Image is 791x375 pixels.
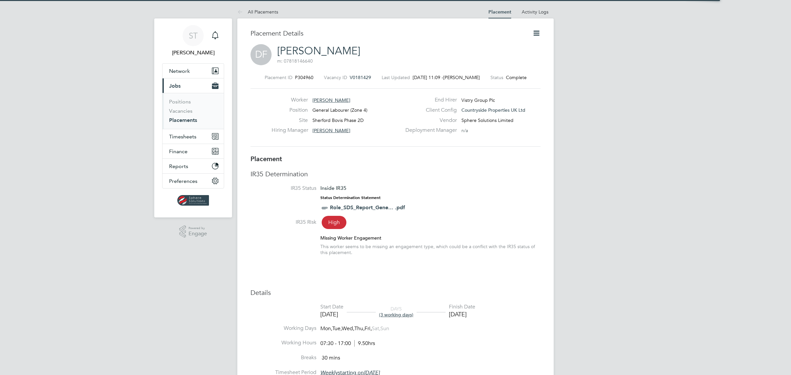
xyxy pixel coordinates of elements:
a: Vacancies [169,108,192,114]
img: spheresolutions-logo-retina.png [177,195,209,206]
a: Activity Logs [522,9,548,15]
span: Thu, [354,325,365,332]
span: Sat, [372,325,380,332]
button: Jobs [162,78,224,93]
div: This worker seems to be missing an engagement type, which could be a conflict with the IR35 statu... [320,244,541,255]
span: Sphere Solutions Limited [461,117,513,123]
span: 9.50hrs [354,340,375,347]
span: General Labourer (Zone 4) [312,107,367,113]
span: Wed, [342,325,354,332]
label: Working Hours [250,339,316,346]
a: Role_SDS_Report_Gene... .pdf [330,204,405,211]
button: Timesheets [162,129,224,144]
a: [PERSON_NAME] [277,44,360,57]
span: [PERSON_NAME] [443,74,480,80]
label: Worker [272,97,308,103]
span: Preferences [169,178,197,184]
div: [DATE] [449,310,475,318]
span: Sherford Bovis Phase 2D [312,117,364,123]
span: Jobs [169,83,181,89]
a: Placement [488,9,511,15]
span: Fri, [365,325,372,332]
div: Missing Worker Engagement [320,235,541,241]
a: All Placements [237,9,278,15]
div: 07:30 - 17:00 [320,340,375,347]
span: Tue, [332,325,342,332]
label: IR35 Risk [250,219,316,226]
button: Network [162,64,224,78]
span: Countryside Properties UK Ltd [461,107,525,113]
h3: IR35 Determination [250,170,541,178]
h3: Placement Details [250,29,522,38]
span: High [322,216,346,229]
span: [PERSON_NAME] [312,128,350,133]
label: Site [272,117,308,124]
a: Placements [169,117,197,123]
div: Finish Date [449,303,475,310]
span: Timesheets [169,133,196,140]
label: Working Days [250,325,316,332]
nav: Main navigation [154,18,232,217]
label: Breaks [250,354,316,361]
label: End Hirer [401,97,457,103]
span: Vistry Group Plc [461,97,495,103]
a: Positions [169,99,191,105]
label: Vendor [401,117,457,124]
label: Hiring Manager [272,127,308,134]
a: ST[PERSON_NAME] [162,25,224,57]
span: Powered by [189,225,207,231]
b: Placement [250,155,282,163]
label: Placement ID [265,74,292,80]
span: P304960 [295,74,313,80]
span: Finance [169,148,188,155]
button: Reports [162,159,224,173]
label: Position [272,107,308,114]
span: n/a [461,128,468,133]
span: Sun [380,325,389,332]
span: [DATE] 11:09 - [413,74,443,80]
span: Network [169,68,190,74]
span: Reports [169,163,188,169]
span: Engage [189,231,207,237]
div: DAYS [376,306,417,318]
button: Preferences [162,174,224,188]
button: Finance [162,144,224,159]
span: 30 mins [322,355,340,361]
span: Inside IR35 [320,185,346,191]
a: Powered byEngage [179,225,207,238]
span: Selin Thomas [162,49,224,57]
span: Complete [506,74,527,80]
span: ST [189,31,198,40]
label: Vacancy ID [324,74,347,80]
label: Last Updated [382,74,410,80]
label: Client Config [401,107,457,114]
div: Start Date [320,303,343,310]
span: DF [250,44,272,65]
strong: Status Determination Statement [320,195,381,200]
div: Jobs [162,93,224,129]
span: V0181429 [350,74,371,80]
label: Deployment Manager [401,127,457,134]
span: [PERSON_NAME] [312,97,350,103]
h3: Details [250,288,541,297]
span: (3 working days) [379,312,413,318]
div: [DATE] [320,310,343,318]
label: Status [490,74,503,80]
span: Mon, [320,325,332,332]
a: Go to home page [162,195,224,206]
label: IR35 Status [250,185,316,192]
span: m: 07818146640 [277,58,313,64]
